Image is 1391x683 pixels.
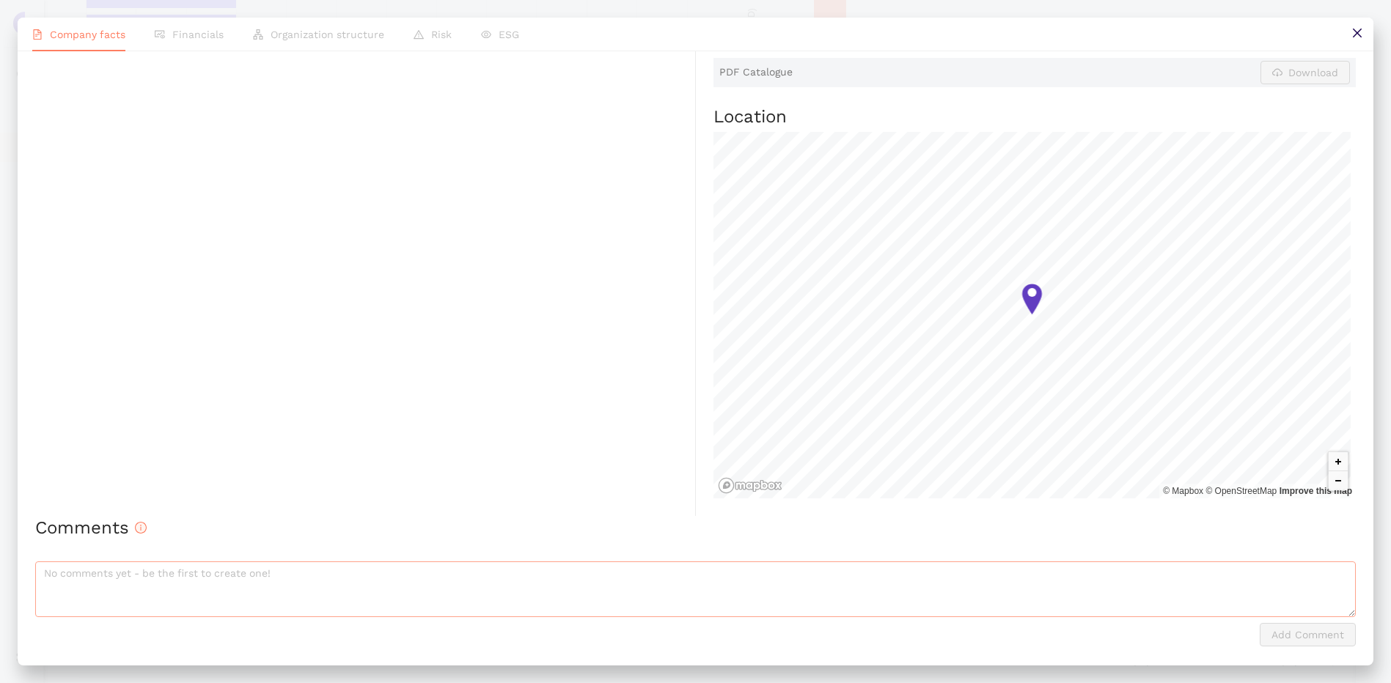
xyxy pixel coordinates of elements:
[253,29,263,40] span: apartment
[1329,471,1348,490] button: Zoom out
[50,29,125,40] span: Company facts
[713,132,1351,498] canvas: Map
[1260,623,1356,646] button: Add Comment
[499,29,519,40] span: ESG
[1340,18,1373,51] button: close
[1329,452,1348,471] button: Zoom in
[172,29,224,40] span: Financials
[713,105,1356,130] h2: Location
[1351,27,1363,39] span: close
[481,29,491,40] span: eye
[719,65,793,80] span: PDF Catalogue
[414,29,424,40] span: warning
[135,522,147,534] span: info-circle
[155,29,165,40] span: fund-view
[718,477,782,494] a: Mapbox logo
[271,29,384,40] span: Organization structure
[35,516,1356,541] h2: Comments
[431,29,452,40] span: Risk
